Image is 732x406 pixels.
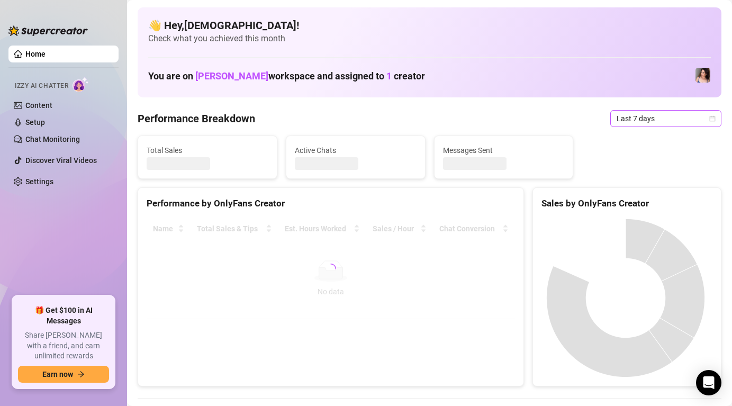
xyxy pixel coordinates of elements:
[18,305,109,326] span: 🎁 Get $100 in AI Messages
[25,156,97,165] a: Discover Viral Videos
[195,70,268,82] span: [PERSON_NAME]
[138,111,255,126] h4: Performance Breakdown
[73,77,89,92] img: AI Chatter
[148,70,425,82] h1: You are on workspace and assigned to creator
[147,145,268,156] span: Total Sales
[8,25,88,36] img: logo-BBDzfeDw.svg
[25,118,45,127] a: Setup
[617,111,715,127] span: Last 7 days
[15,81,68,91] span: Izzy AI Chatter
[25,135,80,143] a: Chat Monitoring
[25,50,46,58] a: Home
[443,145,565,156] span: Messages Sent
[695,68,710,83] img: Lauren
[541,196,712,211] div: Sales by OnlyFans Creator
[326,264,336,274] span: loading
[77,371,85,378] span: arrow-right
[386,70,392,82] span: 1
[18,330,109,362] span: Share [PERSON_NAME] with a friend, and earn unlimited rewards
[147,196,515,211] div: Performance by OnlyFans Creator
[25,177,53,186] a: Settings
[25,101,52,110] a: Content
[42,370,73,378] span: Earn now
[148,33,711,44] span: Check what you achieved this month
[709,115,716,122] span: calendar
[696,370,721,395] div: Open Intercom Messenger
[148,18,711,33] h4: 👋 Hey, [DEMOGRAPHIC_DATA] !
[295,145,417,156] span: Active Chats
[18,366,109,383] button: Earn nowarrow-right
